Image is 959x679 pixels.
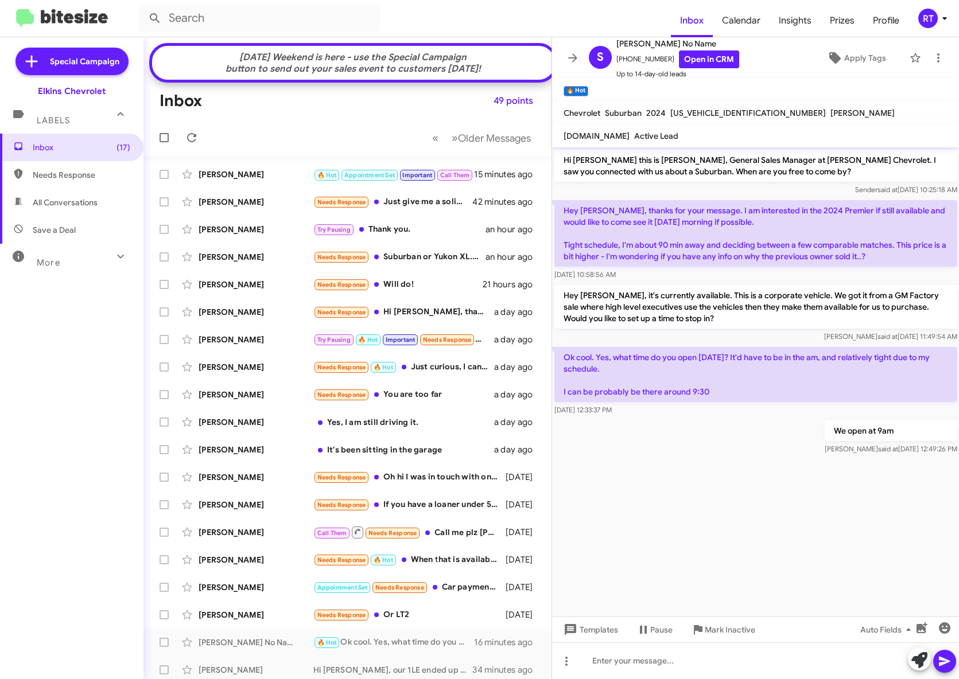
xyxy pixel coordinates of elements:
[313,251,486,264] div: Suburban or Yukon XL. That's it.
[564,108,600,118] span: Chevrolet
[313,196,473,209] div: Just give me a solid number I normally trade for for 5,000 a year for vehicle I mean if you can g...
[199,306,313,318] div: [PERSON_NAME]
[317,639,337,646] span: 🔥 Hot
[313,333,494,346] div: Hello, I am looking for [DATE]-[DATE] Chevy [US_STATE] ZR2 with low mileage
[494,416,542,428] div: a day ago
[851,619,925,640] button: Auto Fields
[860,619,915,640] span: Auto Fields
[317,529,347,537] span: Call Them
[423,336,472,344] span: Needs Response
[317,556,366,564] span: Needs Response
[646,108,666,118] span: 2024
[317,336,351,344] span: Try Pausing
[38,85,106,97] div: Elkins Chevrolet
[474,637,542,648] div: 16 minutes ago
[554,270,616,279] span: [DATE] 10:58:56 AM
[504,471,542,483] div: [DATE]
[199,196,313,208] div: [PERSON_NAME]
[199,471,313,483] div: [PERSON_NAME]
[494,389,542,400] div: a day ago
[199,609,313,621] div: [PERSON_NAME]
[199,582,313,593] div: [PERSON_NAME]
[199,499,313,510] div: [PERSON_NAME]
[878,444,898,453] span: said at
[824,420,957,441] p: We open at 9am
[199,361,313,373] div: [PERSON_NAME]
[440,171,470,179] span: Call Them
[199,637,313,648] div: [PERSON_NAME] No Name
[37,257,60,268] span: More
[199,334,313,345] div: [PERSON_NAME]
[682,619,764,640] button: Mark Inactive
[918,9,938,28] div: RT
[445,126,538,150] button: Next
[679,50,739,68] a: Open in CRM
[554,150,957,182] p: Hi [PERSON_NAME] this is [PERSON_NAME], General Sales Manager at [PERSON_NAME] Chevrolet. I saw y...
[386,336,416,344] span: Important
[33,224,76,236] span: Save a Deal
[199,389,313,400] div: [PERSON_NAME]
[199,251,313,263] div: [PERSON_NAME]
[458,132,531,145] span: Older Messages
[564,131,630,141] span: [DOMAIN_NAME]
[855,185,957,194] span: Sender [DATE] 10:25:18 AM
[705,619,755,640] span: Mark Inactive
[473,664,542,676] div: 34 minutes ago
[864,4,908,37] a: Profile
[199,554,313,565] div: [PERSON_NAME]
[627,619,682,640] button: Pause
[597,48,604,67] span: S
[474,169,542,180] div: 15 minutes ago
[504,609,542,621] div: [DATE]
[117,142,130,153] span: (17)
[494,91,533,111] span: 49 points
[199,444,313,455] div: [PERSON_NAME]
[830,108,895,118] span: [PERSON_NAME]
[313,664,473,676] div: Hi [PERSON_NAME], our 1LE ended up selling last night. If we can assist with anything else, pleas...
[554,285,957,329] p: Hey [PERSON_NAME], it's currently available. This is a corporate vehicle. We got it from a GM Fac...
[844,48,886,68] span: Apply Tags
[494,334,542,345] div: a day ago
[486,224,542,235] div: an hour ago
[199,279,313,290] div: [PERSON_NAME]
[605,108,642,118] span: Suburban
[473,196,542,208] div: 42 minutes ago
[425,126,445,150] button: Previous
[199,224,313,235] div: [PERSON_NAME]
[713,4,770,37] span: Calendar
[313,636,474,649] div: Ok cool. Yes, what time do you open [DATE]? It'd have to be in the am, and relatively tight due t...
[671,4,713,37] a: Inbox
[634,131,678,141] span: Active Lead
[199,664,313,676] div: [PERSON_NAME]
[139,5,380,32] input: Search
[552,619,627,640] button: Templates
[317,226,351,233] span: Try Pausing
[313,608,504,622] div: Or LT2
[313,498,504,512] div: If you have a loaner under 55k MSRP and are willing to match the deal I sent over, we can talk. O...
[616,37,739,50] span: [PERSON_NAME] No Name
[908,9,946,28] button: RT
[313,223,486,236] div: Thank you.
[821,4,864,37] a: Prizes
[554,405,612,414] span: [DATE] 12:33:37 PM
[313,444,494,455] div: It's been sitting in the garage
[824,444,957,453] span: [PERSON_NAME] [DATE] 12:49:26 PM
[770,4,821,37] a: Insights
[317,364,366,371] span: Needs Response
[824,332,957,341] span: [PERSON_NAME] [DATE] 11:49:54 AM
[432,131,438,145] span: «
[313,581,504,594] div: Car payments are outrageously high and I'm not interested in high car payments because I have bad...
[317,171,337,179] span: 🔥 Hot
[33,142,130,153] span: Inbox
[494,361,542,373] div: a day ago
[313,525,504,540] div: Call me plz [PHONE_NUMBER]
[317,281,366,288] span: Needs Response
[313,278,483,291] div: Will do!
[199,526,313,538] div: [PERSON_NAME]
[877,185,897,194] span: said at
[317,198,366,206] span: Needs Response
[317,501,366,509] span: Needs Response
